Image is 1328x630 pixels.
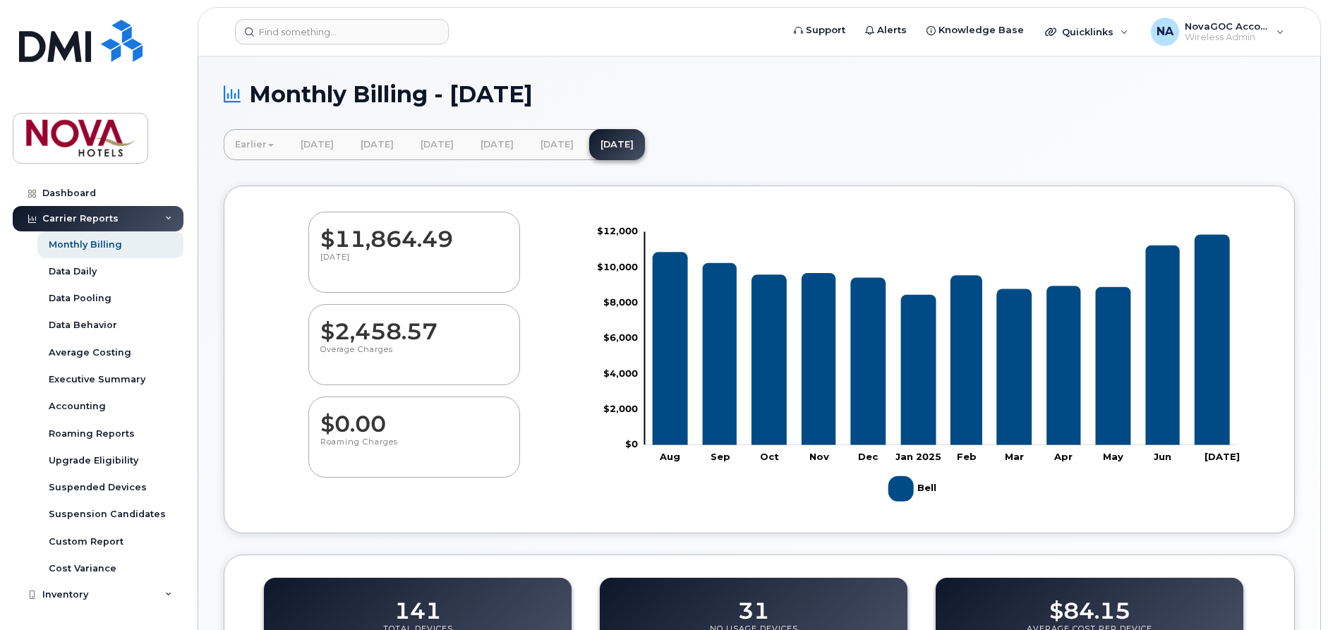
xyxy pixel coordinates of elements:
[659,451,680,462] tspan: Aug
[760,451,779,462] tspan: Oct
[394,584,441,624] dd: 141
[603,403,638,414] tspan: $2,000
[603,332,638,343] tspan: $6,000
[597,225,1241,507] g: Chart
[224,129,285,160] a: Earlier
[589,129,645,160] a: [DATE]
[409,129,465,160] a: [DATE]
[320,344,508,370] p: Overage Charges
[738,584,769,624] dd: 31
[1049,584,1130,624] dd: $84.15
[652,234,1230,445] g: Bell
[1154,451,1171,462] tspan: Jun
[1005,451,1024,462] tspan: Mar
[809,451,828,462] tspan: Nov
[320,212,508,252] dd: $11,864.49
[858,451,879,462] tspan: Dec
[957,451,977,462] tspan: Feb
[625,438,638,449] tspan: $0
[597,225,638,236] tspan: $12,000
[224,82,1295,107] h1: Monthly Billing - [DATE]
[603,296,638,308] tspan: $8,000
[888,471,939,507] g: Legend
[320,305,508,344] dd: $2,458.57
[349,129,405,160] a: [DATE]
[1103,451,1123,462] tspan: May
[469,129,525,160] a: [DATE]
[710,451,730,462] tspan: Sep
[320,437,508,462] p: Roaming Charges
[888,471,939,507] g: Bell
[1205,451,1240,462] tspan: [DATE]
[529,129,585,160] a: [DATE]
[603,367,638,378] tspan: $4,000
[320,252,508,277] p: [DATE]
[320,397,508,437] dd: $0.00
[895,451,941,462] tspan: Jan 2025
[597,260,638,272] tspan: $10,000
[289,129,345,160] a: [DATE]
[1054,451,1073,462] tspan: Apr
